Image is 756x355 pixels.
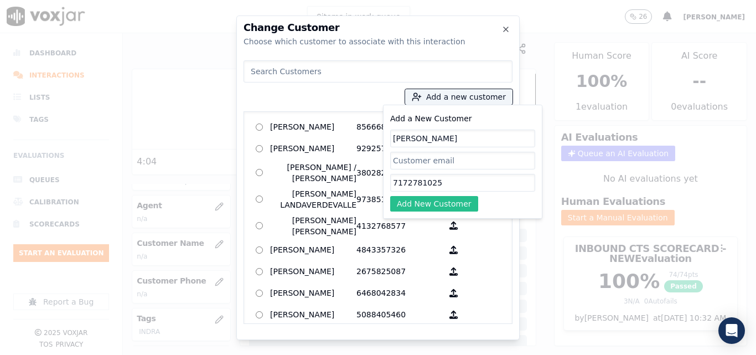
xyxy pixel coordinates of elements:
[256,195,263,203] input: [PERSON_NAME] LANDAVERDEVALLE 9738518662
[356,241,443,259] p: 4843357326
[270,306,356,323] p: [PERSON_NAME]
[270,285,356,302] p: [PERSON_NAME]
[356,140,443,157] p: 9292572248
[270,263,356,280] p: [PERSON_NAME]
[443,285,464,302] button: [PERSON_NAME] 6468042834
[270,241,356,259] p: [PERSON_NAME]
[390,196,478,212] button: Add New Customer
[443,263,464,280] button: [PERSON_NAME] 2675825087
[270,119,356,136] p: [PERSON_NAME]
[256,145,263,152] input: [PERSON_NAME] 9292572248
[390,114,472,123] label: Add a New Customer
[356,306,443,323] p: 5088405460
[256,222,263,229] input: [PERSON_NAME] [PERSON_NAME] 4132768577
[256,246,263,254] input: [PERSON_NAME] 4843357326
[256,169,263,176] input: [PERSON_NAME] / [PERSON_NAME] 3802822863
[390,174,535,192] input: Customer phone
[256,290,263,297] input: [PERSON_NAME] 6468042834
[356,263,443,280] p: 2675825087
[244,23,512,33] h2: Change Customer
[356,188,443,210] p: 9738518662
[270,140,356,157] p: [PERSON_NAME]
[356,215,443,237] p: 4132768577
[256,268,263,275] input: [PERSON_NAME] 2675825087
[718,317,745,344] div: Open Intercom Messenger
[405,89,512,105] button: Add a new customer
[390,152,535,169] input: Customer email
[356,119,443,136] p: 8566680251
[256,124,263,131] input: [PERSON_NAME] 8566680251
[270,188,356,210] p: [PERSON_NAME] LANDAVERDEVALLE
[443,215,464,237] button: [PERSON_NAME] [PERSON_NAME] 4132768577
[270,162,356,184] p: [PERSON_NAME] / [PERSON_NAME]
[244,36,512,47] div: Choose which customer to associate with this interaction
[356,285,443,302] p: 6468042834
[356,162,443,184] p: 3802822863
[244,60,512,83] input: Search Customers
[443,306,464,323] button: [PERSON_NAME] 5088405460
[270,215,356,237] p: [PERSON_NAME] [PERSON_NAME]
[443,241,464,259] button: [PERSON_NAME] 4843357326
[390,130,535,147] input: Customer name
[256,311,263,318] input: [PERSON_NAME] 5088405460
